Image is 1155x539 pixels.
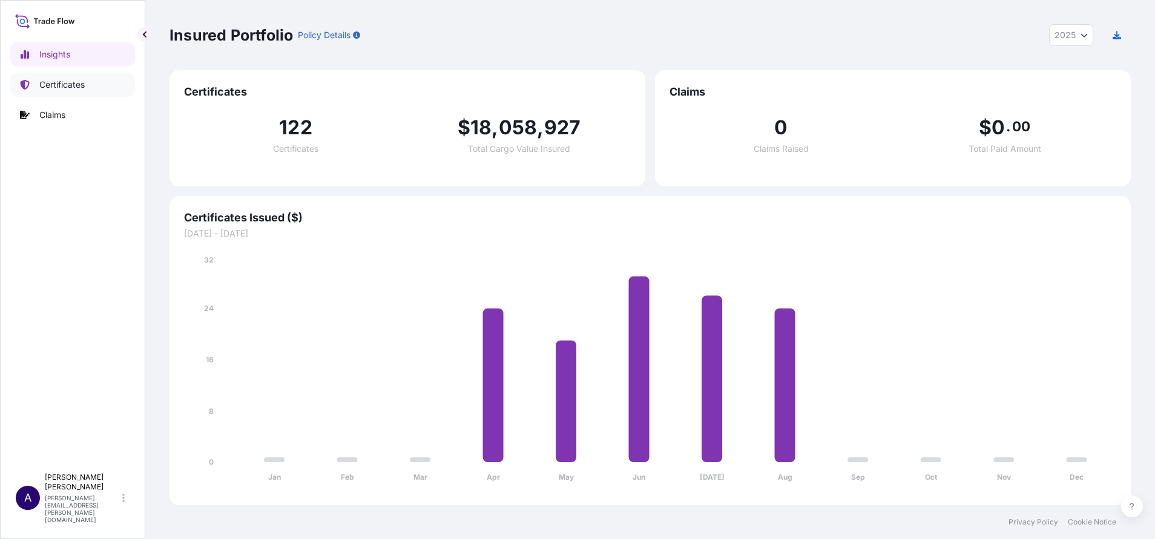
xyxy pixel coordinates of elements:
[537,118,544,137] span: ,
[169,25,293,45] p: Insured Portfolio
[670,85,1116,99] span: Claims
[458,118,470,137] span: $
[204,304,214,313] tspan: 24
[1012,122,1030,131] span: 00
[279,118,312,137] span: 122
[700,472,725,482] tspan: [DATE]
[778,472,792,482] tspan: Aug
[1068,517,1116,527] a: Cookie Notice
[10,73,135,97] a: Certificates
[492,118,498,137] span: ,
[559,472,574,482] tspan: May
[10,103,135,127] a: Claims
[413,472,427,482] tspan: Mar
[774,118,788,137] span: 0
[10,42,135,67] a: Insights
[24,492,31,504] span: A
[45,494,120,523] p: [PERSON_NAME][EMAIL_ADDRESS][PERSON_NAME][DOMAIN_NAME]
[499,118,538,137] span: 058
[184,211,1116,225] span: Certificates Issued ($)
[1055,29,1076,41] span: 2025
[851,472,865,482] tspan: Sep
[298,29,350,41] p: Policy Details
[992,118,1005,137] span: 0
[1006,122,1010,131] span: .
[1049,24,1093,46] button: Year Selector
[184,227,1116,240] span: [DATE] - [DATE]
[204,255,214,264] tspan: 32
[209,457,214,466] tspan: 0
[633,472,645,482] tspan: Jun
[39,79,85,91] p: Certificates
[979,118,992,137] span: $
[184,85,631,99] span: Certificates
[1009,517,1058,527] a: Privacy Policy
[1070,472,1084,482] tspan: Dec
[268,472,281,482] tspan: Jan
[206,355,214,364] tspan: 16
[997,472,1012,482] tspan: Nov
[925,472,938,482] tspan: Oct
[45,472,120,492] p: [PERSON_NAME] [PERSON_NAME]
[468,145,570,153] span: Total Cargo Value Insured
[209,407,214,416] tspan: 8
[544,118,581,137] span: 927
[487,472,500,482] tspan: Apr
[969,145,1041,153] span: Total Paid Amount
[273,145,318,153] span: Certificates
[39,109,65,121] p: Claims
[754,145,809,153] span: Claims Raised
[39,48,70,60] p: Insights
[341,472,354,482] tspan: Feb
[470,118,492,137] span: 18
